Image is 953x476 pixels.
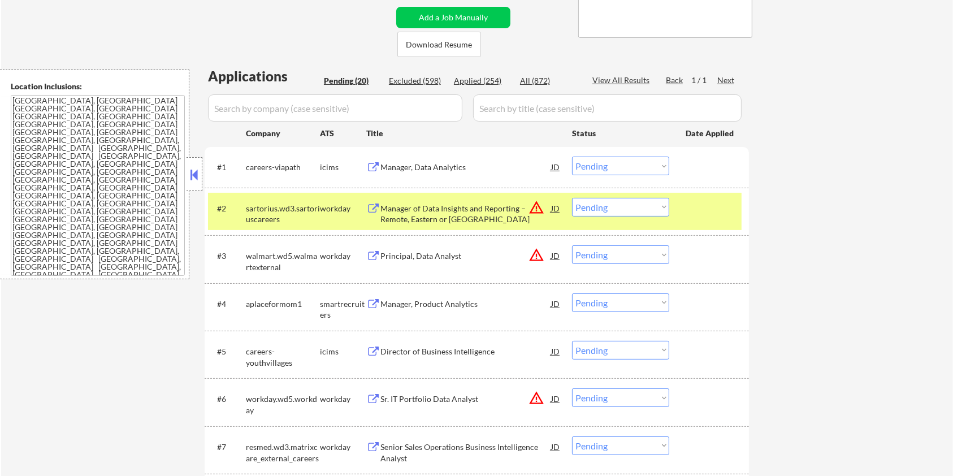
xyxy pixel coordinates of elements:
[246,298,320,310] div: aplaceformom1
[324,75,380,86] div: Pending (20)
[717,75,735,86] div: Next
[572,123,669,143] div: Status
[550,436,561,457] div: JD
[246,203,320,225] div: sartorius.wd3.sartoriuscareers
[380,442,551,464] div: Senior Sales Operations Business Intelligence Analyst
[397,32,481,57] button: Download Resume
[529,200,544,215] button: warning_amber
[550,198,561,218] div: JD
[217,162,237,173] div: #1
[217,298,237,310] div: #4
[380,393,551,405] div: Sr. IT Portfolio Data Analyst
[320,203,366,214] div: workday
[550,293,561,314] div: JD
[246,162,320,173] div: careers-viapath
[246,442,320,464] div: resmed.wd3.matrixcare_external_careers
[246,128,320,139] div: Company
[380,162,551,173] div: Manager, Data Analytics
[320,162,366,173] div: icims
[246,393,320,416] div: workday.wd5.workday
[473,94,742,122] input: Search by title (case sensitive)
[217,250,237,262] div: #3
[217,203,237,214] div: #2
[217,346,237,357] div: #5
[396,7,510,28] button: Add a Job Manually
[550,245,561,266] div: JD
[366,128,561,139] div: Title
[550,341,561,361] div: JD
[666,75,684,86] div: Back
[11,81,185,92] div: Location Inclusions:
[320,393,366,405] div: workday
[320,128,366,139] div: ATS
[550,388,561,409] div: JD
[592,75,653,86] div: View All Results
[550,157,561,177] div: JD
[380,298,551,310] div: Manager, Product Analytics
[691,75,717,86] div: 1 / 1
[529,390,544,406] button: warning_amber
[454,75,510,86] div: Applied (254)
[208,94,462,122] input: Search by company (case sensitive)
[208,70,320,83] div: Applications
[380,346,551,357] div: Director of Business Intelligence
[217,442,237,453] div: #7
[529,247,544,263] button: warning_amber
[246,250,320,272] div: walmart.wd5.walmartexternal
[320,250,366,262] div: workday
[520,75,577,86] div: All (872)
[246,346,320,368] div: careers-youthvillages
[320,442,366,453] div: workday
[320,346,366,357] div: icims
[217,393,237,405] div: #6
[380,203,551,225] div: Manager of Data Insights and Reporting – Remote, Eastern or [GEOGRAPHIC_DATA]
[320,298,366,321] div: smartrecruiters
[389,75,445,86] div: Excluded (598)
[380,250,551,262] div: Principal, Data Analyst
[686,128,735,139] div: Date Applied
